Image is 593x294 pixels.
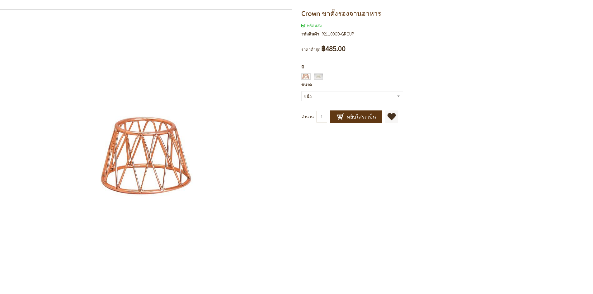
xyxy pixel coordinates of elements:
[301,73,311,80] div: ทองแดง
[337,113,376,120] span: หยิบใส่รถเข็น
[301,64,304,69] span: สี
[301,30,322,37] strong: รหัสสินค้า
[385,110,398,123] a: เพิ่มไปยังรายการโปรด
[301,82,312,87] span: ขนาด
[330,110,382,123] button: หยิบใส่รถเข็น
[314,73,323,80] div: ทอง
[321,45,346,52] span: ฿485.00
[301,23,322,28] span: พร้อมส่ง
[322,30,354,37] div: 921100GD-GROUP
[301,114,314,119] span: จำนวน
[301,8,381,19] span: Crown ขาตั้งรองจานอาหาร
[301,47,320,52] span: ราคาต่ำสุด
[100,116,193,197] img: 920900rc-01_1_4.jpg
